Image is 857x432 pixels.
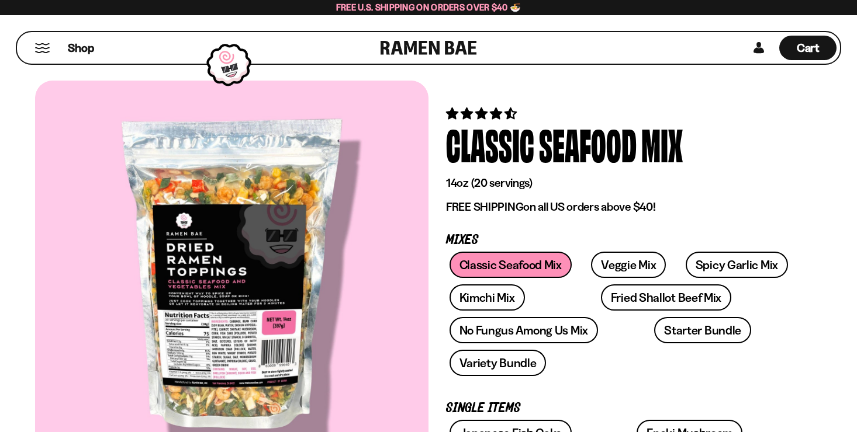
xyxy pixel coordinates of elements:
a: Kimchi Mix [450,284,525,311]
a: Cart [779,32,837,64]
div: Classic [446,122,534,166]
a: Veggie Mix [591,252,666,278]
a: Starter Bundle [654,317,751,343]
p: 14oz (20 servings) [446,176,804,190]
span: 4.68 stars [446,106,519,121]
a: Variety Bundle [450,350,547,376]
p: Mixes [446,235,804,246]
span: Cart [797,41,820,55]
a: Fried Shallot Beef Mix [601,284,731,311]
div: Seafood [539,122,637,166]
span: Shop [68,40,94,56]
div: Mix [641,122,683,166]
a: No Fungus Among Us Mix [450,317,598,343]
span: Free U.S. Shipping on Orders over $40 🍜 [336,2,521,13]
a: Shop [68,36,94,60]
p: Single Items [446,403,804,414]
p: on all US orders above $40! [446,200,804,214]
strong: FREE SHIPPING [446,200,523,214]
button: Mobile Menu Trigger [34,43,50,53]
a: Spicy Garlic Mix [686,252,788,278]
